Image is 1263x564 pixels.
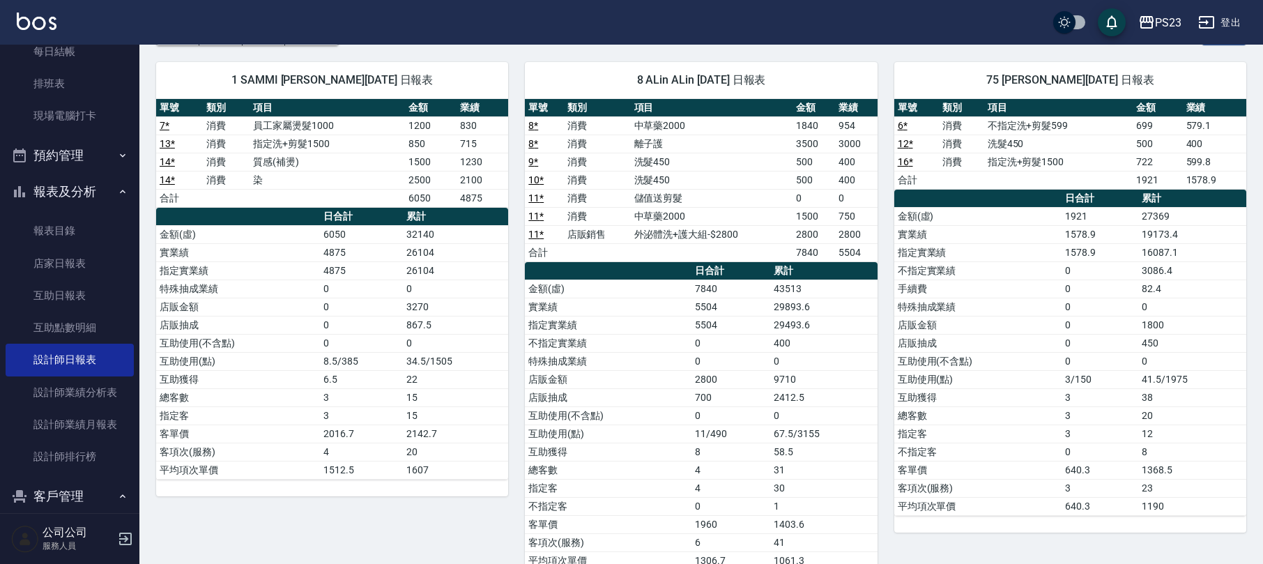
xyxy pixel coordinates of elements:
[6,478,134,515] button: 客戶管理
[6,312,134,344] a: 互助點數明細
[691,443,770,461] td: 8
[984,116,1133,135] td: 不指定洗+剪髮599
[770,406,877,425] td: 0
[894,280,1062,298] td: 手續費
[403,406,508,425] td: 15
[457,135,508,153] td: 715
[564,171,631,189] td: 消費
[564,153,631,171] td: 消費
[173,73,491,87] span: 1 SAMMI [PERSON_NAME][DATE] 日報表
[1133,116,1182,135] td: 699
[564,207,631,225] td: 消費
[1138,334,1246,352] td: 450
[525,99,877,262] table: a dense table
[320,208,403,226] th: 日合計
[403,461,508,479] td: 1607
[894,388,1062,406] td: 互助獲得
[403,243,508,261] td: 26104
[770,479,877,497] td: 30
[6,344,134,376] a: 設計師日報表
[457,153,508,171] td: 1230
[894,171,940,189] td: 合計
[525,497,691,515] td: 不指定客
[1062,461,1138,479] td: 640.3
[691,388,770,406] td: 700
[1062,479,1138,497] td: 3
[631,189,793,207] td: 儲值送剪髮
[1138,406,1246,425] td: 20
[835,135,878,153] td: 3000
[691,334,770,352] td: 0
[156,370,320,388] td: 互助獲得
[984,153,1133,171] td: 指定洗+剪髮1500
[1138,298,1246,316] td: 0
[631,171,793,189] td: 洗髮450
[894,298,1062,316] td: 特殊抽成業績
[691,262,770,280] th: 日合計
[835,243,878,261] td: 5504
[691,280,770,298] td: 7840
[1062,388,1138,406] td: 3
[770,443,877,461] td: 58.5
[894,190,1246,516] table: a dense table
[525,243,563,261] td: 合計
[894,334,1062,352] td: 店販抽成
[1138,479,1246,497] td: 23
[1062,334,1138,352] td: 0
[1062,225,1138,243] td: 1578.9
[6,174,134,210] button: 報表及分析
[203,116,250,135] td: 消費
[835,116,878,135] td: 954
[403,443,508,461] td: 20
[1138,316,1246,334] td: 1800
[203,153,250,171] td: 消費
[525,280,691,298] td: 金額(虛)
[6,247,134,280] a: 店家日報表
[542,73,860,87] span: 8 ALin ALin [DATE] 日報表
[1133,153,1182,171] td: 722
[320,370,403,388] td: 6.5
[894,497,1062,515] td: 平均項次單價
[6,280,134,312] a: 互助日報表
[564,116,631,135] td: 消費
[525,334,691,352] td: 不指定實業績
[631,116,793,135] td: 中草藥2000
[405,153,457,171] td: 1500
[894,461,1062,479] td: 客單價
[691,352,770,370] td: 0
[1062,370,1138,388] td: 3/150
[691,479,770,497] td: 4
[835,189,878,207] td: 0
[691,425,770,443] td: 11/490
[525,298,691,316] td: 實業績
[939,135,984,153] td: 消費
[793,99,835,117] th: 金額
[403,298,508,316] td: 3270
[525,99,563,117] th: 單號
[691,533,770,551] td: 6
[403,334,508,352] td: 0
[894,225,1062,243] td: 實業績
[631,99,793,117] th: 項目
[156,406,320,425] td: 指定客
[405,99,457,117] th: 金額
[1183,171,1246,189] td: 1578.9
[894,207,1062,225] td: 金額(虛)
[1138,388,1246,406] td: 38
[156,298,320,316] td: 店販金額
[894,443,1062,461] td: 不指定客
[1062,190,1138,208] th: 日合計
[1193,10,1246,36] button: 登出
[156,316,320,334] td: 店販抽成
[1062,261,1138,280] td: 0
[770,515,877,533] td: 1403.6
[17,13,56,30] img: Logo
[835,99,878,117] th: 業績
[939,99,984,117] th: 類別
[320,388,403,406] td: 3
[939,116,984,135] td: 消費
[1138,207,1246,225] td: 27369
[631,225,793,243] td: 外泌體洗+護大組-$2800
[1062,207,1138,225] td: 1921
[770,262,877,280] th: 累計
